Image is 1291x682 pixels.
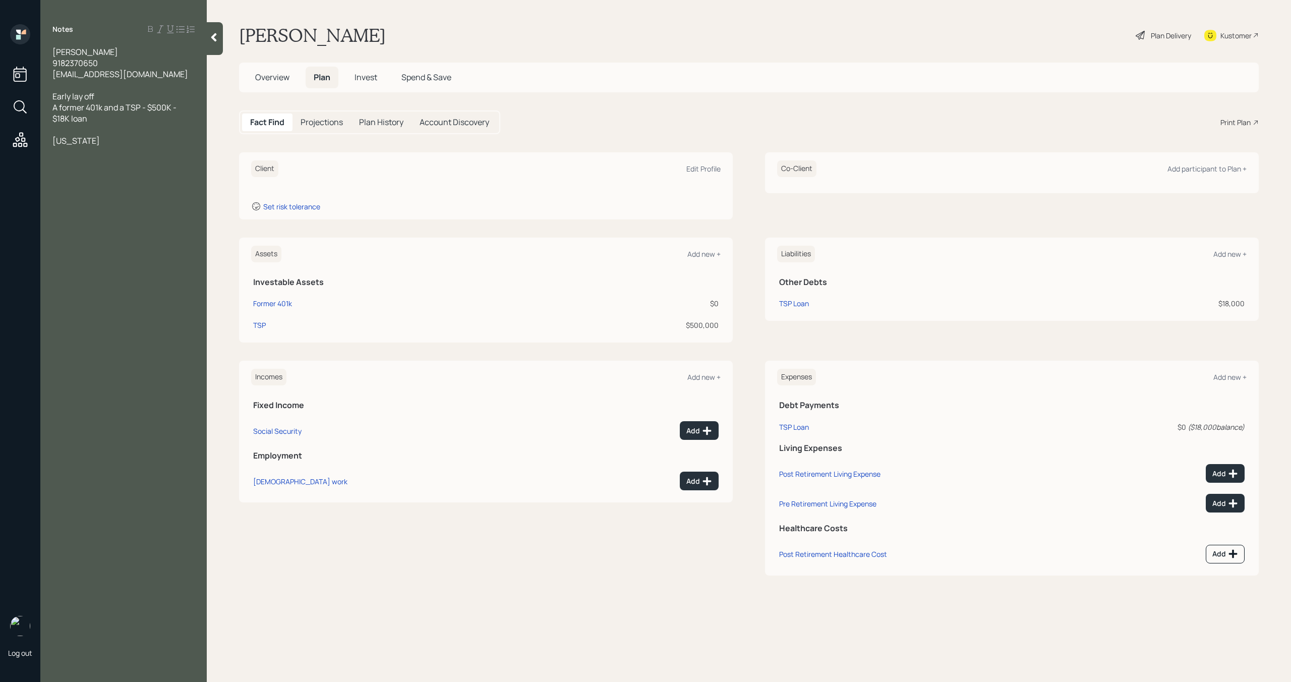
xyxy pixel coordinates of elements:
[680,421,719,440] button: Add
[777,246,815,262] h6: Liabilities
[253,298,292,309] div: Former 401k
[779,524,1245,533] h5: Healthcare Costs
[1212,498,1238,508] div: Add
[253,451,719,461] h5: Employment
[253,277,719,287] h5: Investable Assets
[680,472,719,490] button: Add
[1167,164,1247,174] div: Add participant to Plan +
[777,369,816,385] h6: Expenses
[1206,464,1245,483] button: Add
[8,648,32,658] div: Log out
[355,72,377,83] span: Invest
[253,426,302,436] div: Social Security
[1220,30,1252,41] div: Kustomer
[1212,549,1238,559] div: Add
[1213,372,1247,382] div: Add new +
[251,160,278,177] h6: Client
[52,91,178,124] span: Early lay off A former 401k and a TSP - $500K - $18K loan
[1206,545,1245,563] button: Add
[1212,469,1238,479] div: Add
[1188,422,1245,432] i: ( $18,000 balance)
[251,246,281,262] h6: Assets
[506,320,719,330] div: $500,000
[686,426,712,436] div: Add
[52,46,188,80] span: [PERSON_NAME] 9182370650 [EMAIL_ADDRESS][DOMAIN_NAME]
[779,298,809,309] div: TSP Loan
[506,298,719,309] div: $0
[52,135,100,146] span: [US_STATE]
[779,469,881,479] div: Post Retirement Living Expense
[359,118,403,127] h5: Plan History
[687,372,721,382] div: Add new +
[10,616,30,636] img: michael-russo-headshot.png
[253,320,266,330] div: TSP
[1066,422,1245,432] div: $0
[52,24,73,34] label: Notes
[777,160,816,177] h6: Co-Client
[779,443,1245,453] h5: Living Expenses
[779,422,809,432] div: TSP Loan
[686,164,721,174] div: Edit Profile
[1220,117,1251,128] div: Print Plan
[779,549,887,559] div: Post Retirement Healthcare Cost
[314,72,330,83] span: Plan
[1206,494,1245,513] button: Add
[251,369,286,385] h6: Incomes
[687,249,721,259] div: Add new +
[1027,298,1245,309] div: $18,000
[1151,30,1191,41] div: Plan Delivery
[253,477,347,486] div: [DEMOGRAPHIC_DATA] work
[255,72,289,83] span: Overview
[401,72,451,83] span: Spend & Save
[301,118,343,127] h5: Projections
[779,499,876,508] div: Pre Retirement Living Expense
[253,401,719,410] h5: Fixed Income
[779,277,1245,287] h5: Other Debts
[1213,249,1247,259] div: Add new +
[239,24,386,46] h1: [PERSON_NAME]
[250,118,284,127] h5: Fact Find
[686,476,712,486] div: Add
[420,118,489,127] h5: Account Discovery
[263,202,320,211] div: Set risk tolerance
[779,401,1245,410] h5: Debt Payments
